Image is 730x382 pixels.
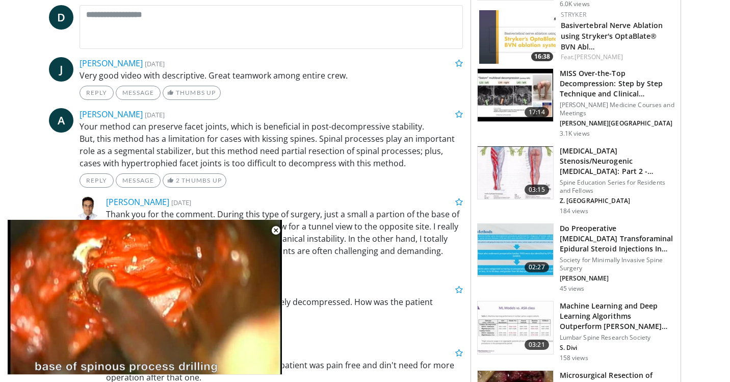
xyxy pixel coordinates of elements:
[106,196,169,208] a: [PERSON_NAME]
[80,120,463,169] p: Your method can preserve facet joints, which is beneficial in post-decompressive stability. But, ...
[49,5,73,30] a: D
[560,256,674,272] p: Society for Minimally Invasive Spine Surgery
[560,207,588,215] p: 184 views
[560,334,674,342] p: Lumbar Spine Research Society
[75,196,100,220] img: Avatar
[145,59,165,68] small: [DATE]
[560,274,674,283] p: [PERSON_NAME]
[80,69,463,82] p: Very good video with descriptive. Great teamwork among entire crew.
[163,173,226,188] a: 2 Thumbs Up
[478,301,553,354] img: c2ab92f4-4713-4da4-aa84-fa95e50f3d84.150x105_q85_crop-smart_upscale.jpg
[479,10,556,64] a: 16:38
[560,344,674,352] p: S. Divi
[525,340,549,350] span: 03:21
[560,179,674,195] p: Spine Education Series for Residents and Fellows
[561,10,586,19] a: Stryker
[561,53,672,62] div: Feat.
[176,176,180,184] span: 2
[116,86,161,100] a: Message
[477,301,674,362] a: 03:21 Machine Learning and Deep Learning Algorithms Outperform [PERSON_NAME]… Lumbar Spine Resear...
[560,68,674,99] h3: MISS Over-the-Top Decompression: Step by Step Technique and Clinical…
[49,108,73,133] a: A
[560,301,674,332] h3: Machine Learning and Deep Learning Algorithms Outperform [PERSON_NAME]…
[478,69,553,122] img: 8bbb5a92-0805-470d-8909-c99d56b1b368.150x105_q85_crop-smart_upscale.jpg
[171,198,191,207] small: [DATE]
[525,185,549,195] span: 03:15
[560,130,590,138] p: 3.1K views
[477,223,674,293] a: 02:27 Do Preoperative [MEDICAL_DATA] Transforaminal Epidural Steroid Injections In… Society for M...
[478,224,553,277] img: bc2abf5a-31cd-4268-b0ae-23df67f6f15d.150x105_q85_crop-smart_upscale.jpg
[560,285,585,293] p: 45 views
[7,220,282,375] video-js: Video Player
[560,197,674,205] p: Z. [GEOGRAPHIC_DATA]
[266,220,286,241] button: Close
[145,110,165,119] small: [DATE]
[80,86,114,100] a: Reply
[575,53,623,61] a: [PERSON_NAME]
[531,52,553,61] span: 16:38
[49,57,73,82] a: J
[477,68,674,138] a: 17:14 MISS Over-the-Top Decompression: Step by Step Technique and Clinical… [PERSON_NAME] Medicin...
[116,173,161,188] a: Message
[106,208,463,257] p: Thank you for the comment. During this type of surgery, just a small a partion of the base of the...
[80,109,143,120] a: [PERSON_NAME]
[479,10,556,64] img: efc84703-49da-46b6-9c7b-376f5723817c.150x105_q85_crop-smart_upscale.jpg
[560,223,674,254] h3: Do Preoperative [MEDICAL_DATA] Transforaminal Epidural Steroid Injections In…
[478,146,553,199] img: c4108c6f-ad88-4b79-bc71-c26b061feab0.150x105_q85_crop-smart_upscale.jpg
[163,86,220,100] a: Thumbs Up
[560,354,588,362] p: 158 views
[525,262,549,272] span: 02:27
[560,119,674,128] p: [PERSON_NAME][GEOGRAPHIC_DATA]
[560,146,674,176] h3: [MEDICAL_DATA] Stenosis/Neurogenic [MEDICAL_DATA]: Part 2 - Physical Examinati…
[561,20,663,52] a: Basivertebral Nerve Ablation using Stryker's OptaBlate® BVN Abl…
[560,101,674,117] p: [PERSON_NAME] Medicine Courses and Meetings
[80,173,114,188] a: Reply
[477,146,674,215] a: 03:15 [MEDICAL_DATA] Stenosis/Neurogenic [MEDICAL_DATA]: Part 2 - Physical Examinati… Spine Educa...
[525,107,549,117] span: 17:14
[80,58,143,69] a: [PERSON_NAME]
